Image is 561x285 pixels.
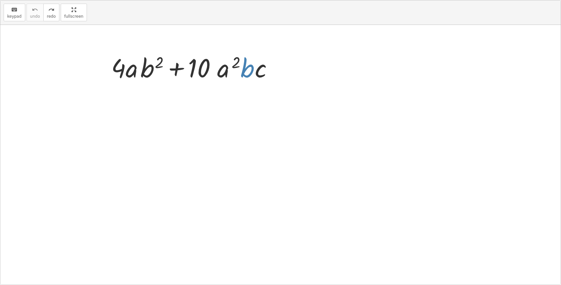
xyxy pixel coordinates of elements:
[64,14,83,19] span: fullscreen
[7,14,22,19] span: keypad
[4,4,25,21] button: keyboardkeypad
[11,6,17,14] i: keyboard
[47,14,56,19] span: redo
[30,14,40,19] span: undo
[27,4,44,21] button: undoundo
[32,6,38,14] i: undo
[43,4,59,21] button: redoredo
[48,6,54,14] i: redo
[61,4,87,21] button: fullscreen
